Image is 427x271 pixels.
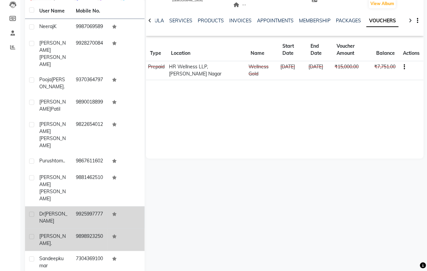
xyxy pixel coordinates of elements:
[51,240,52,246] span: .
[336,18,361,24] a: PACKAGES
[399,39,424,61] th: Actions
[39,135,66,149] span: [PERSON_NAME]
[372,61,399,80] td: ₹7,751.00
[198,18,224,24] a: PRODUCTS
[72,117,108,153] td: 9822654012
[51,106,60,112] span: Patil
[39,99,66,112] span: [PERSON_NAME]
[39,23,54,29] span: Neeraj
[372,39,399,61] th: Balance
[54,23,57,29] span: K
[306,39,333,61] th: End Date
[167,39,247,61] th: Location
[72,94,108,117] td: 9890018899
[333,39,372,61] th: Voucher Amount
[169,18,192,24] a: SERVICES
[234,2,247,8] span: --
[333,61,372,80] td: ₹15,000.00
[39,174,66,187] span: [PERSON_NAME]
[278,61,306,80] td: [DATE]
[257,18,294,24] a: APPOINTMENTS
[366,15,399,27] a: VOUCHERS
[278,39,306,61] th: Start Date
[39,76,51,83] span: Pooja
[39,158,63,164] span: purushtom
[39,188,66,202] span: [PERSON_NAME]
[39,255,59,262] span: sandeep
[299,18,330,24] a: MEMBERSHIP
[146,39,167,61] th: Type
[72,153,108,170] td: 9867611602
[167,61,247,80] td: HR Wellness LLP, [PERSON_NAME] Nagar
[146,61,167,80] td: Prepaid
[39,54,66,67] span: [PERSON_NAME]
[229,18,252,24] a: INVOICES
[63,158,65,164] span: ..
[39,211,44,217] span: Dr
[72,206,108,229] td: 9925997777
[72,36,108,72] td: 9928270084
[72,170,108,206] td: 9881462510
[39,211,67,224] span: [PERSON_NAME]
[39,233,66,246] span: [PERSON_NAME]
[306,61,333,80] td: [DATE]
[39,121,66,134] span: [PERSON_NAME]
[72,72,108,94] td: 9370364797
[72,229,108,251] td: 9898923250
[247,39,278,61] th: Name
[72,19,108,36] td: 9987069589
[247,61,278,80] td: Wellness Gold
[35,3,72,19] th: User Name
[39,40,66,53] span: [PERSON_NAME]
[39,76,65,90] span: [PERSON_NAME].
[72,3,108,19] th: Mobile No.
